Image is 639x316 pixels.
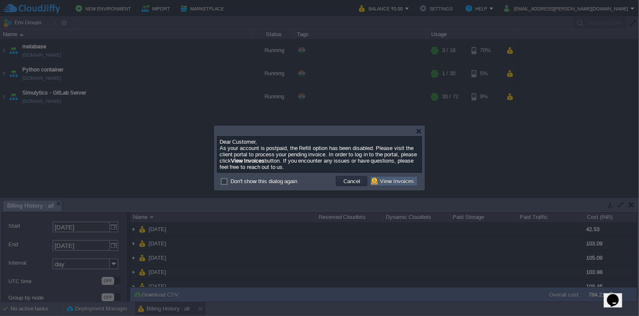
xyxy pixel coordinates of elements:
button: Cancel [341,177,363,185]
button: View Invoices [371,177,416,185]
p: Dear Customer, [220,139,419,145]
b: View Invoices [231,158,265,164]
label: Don't show this dialog again [230,178,297,184]
iframe: chat widget [604,282,631,308]
div: As your account is postpaid, the Refill option has been disabled. Please visit the client portal ... [220,139,419,170]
